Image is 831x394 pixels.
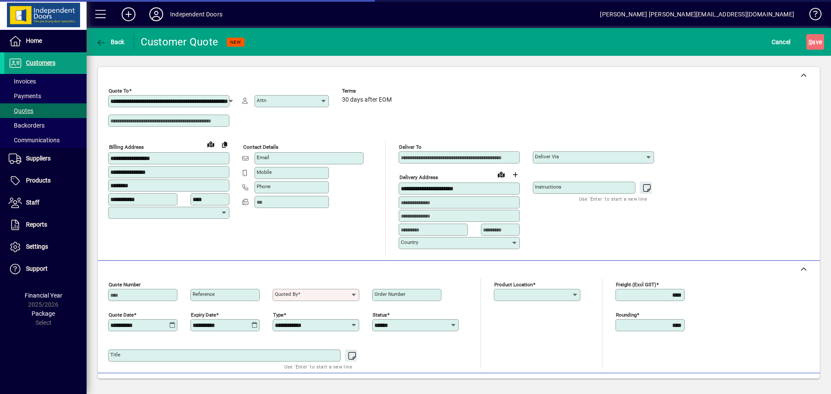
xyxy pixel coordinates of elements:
[761,378,796,392] span: Product
[373,311,387,317] mat-label: Status
[803,2,820,30] a: Knowledge Base
[273,311,283,317] mat-label: Type
[4,258,87,280] a: Support
[508,168,522,182] button: Choose address
[26,221,47,228] span: Reports
[26,177,51,184] span: Products
[9,137,60,144] span: Communications
[109,281,141,287] mat-label: Quote number
[26,199,39,206] span: Staff
[9,107,33,114] span: Quotes
[26,243,48,250] span: Settings
[96,38,125,45] span: Back
[4,74,87,89] a: Invoices
[806,34,824,50] button: Save
[342,88,394,94] span: Terms
[26,265,48,272] span: Support
[9,122,45,129] span: Backorders
[257,97,266,103] mat-label: Attn
[4,192,87,214] a: Staff
[9,93,41,99] span: Payments
[4,30,87,52] a: Home
[374,291,406,297] mat-label: Order number
[342,96,392,103] span: 30 days after EOM
[284,362,352,372] mat-hint: Use 'Enter' to start a new line
[616,281,656,287] mat-label: Freight (excl GST)
[4,148,87,170] a: Suppliers
[257,183,271,189] mat-label: Phone
[110,352,120,358] mat-label: Title
[193,291,215,297] mat-label: Reference
[142,6,170,22] button: Profile
[757,377,800,393] button: Product
[399,144,422,150] mat-label: Deliver To
[26,37,42,44] span: Home
[218,138,232,151] button: Copy to Delivery address
[26,155,51,162] span: Suppliers
[4,103,87,118] a: Quotes
[4,133,87,147] a: Communications
[4,170,87,192] a: Products
[257,154,269,160] mat-label: Email
[519,377,570,393] button: Product History
[275,291,298,297] mat-label: Quoted by
[770,34,793,50] button: Cancel
[93,34,127,50] button: Back
[535,154,559,160] mat-label: Deliver via
[4,89,87,103] a: Payments
[26,59,55,66] span: Customers
[4,214,87,236] a: Reports
[600,7,794,21] div: [PERSON_NAME] [PERSON_NAME][EMAIL_ADDRESS][DOMAIN_NAME]
[535,184,561,190] mat-label: Instructions
[230,39,241,45] span: NEW
[616,311,637,317] mat-label: Rounding
[772,35,791,49] span: Cancel
[170,7,222,21] div: Independent Doors
[204,137,218,151] a: View on map
[401,239,418,245] mat-label: Country
[87,34,134,50] app-page-header-button: Back
[32,310,55,317] span: Package
[25,292,62,299] span: Financial Year
[115,6,142,22] button: Add
[808,35,822,49] span: ave
[109,88,129,94] mat-label: Quote To
[494,167,508,181] a: View on map
[494,281,533,287] mat-label: Product location
[4,236,87,258] a: Settings
[808,38,812,45] span: S
[579,194,647,204] mat-hint: Use 'Enter' to start a new line
[257,169,272,175] mat-label: Mobile
[109,311,134,317] mat-label: Quote date
[191,311,216,317] mat-label: Expiry date
[4,118,87,133] a: Backorders
[9,78,36,85] span: Invoices
[141,35,219,49] div: Customer Quote
[522,378,567,392] span: Product History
